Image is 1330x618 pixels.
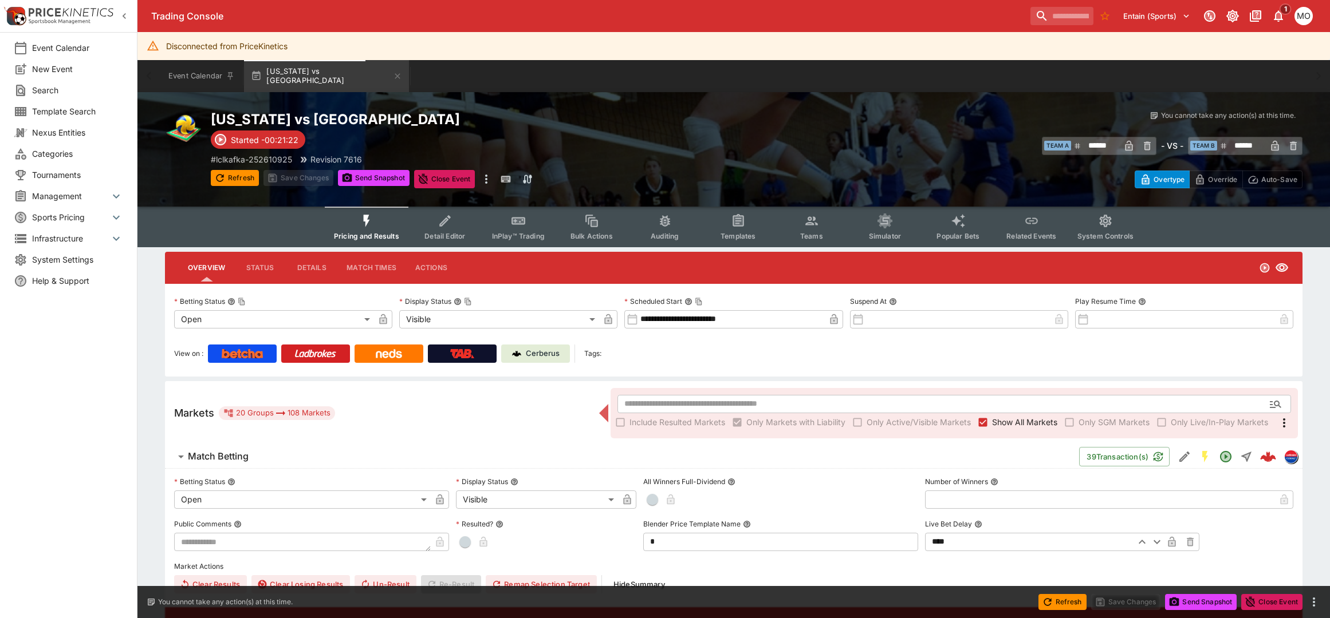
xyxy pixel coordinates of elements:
button: Actions [406,254,457,282]
span: Management [32,190,109,202]
div: Open [174,310,374,328]
img: Cerberus [512,349,521,358]
button: Details [286,254,337,282]
label: Market Actions [174,558,1293,575]
button: Open [1215,446,1236,467]
p: Resulted? [456,519,493,529]
img: PriceKinetics [29,8,113,17]
img: Sportsbook Management [29,19,90,24]
p: Play Resume Time [1075,296,1136,306]
div: Start From [1135,171,1303,188]
p: Betting Status [174,477,225,486]
div: lclkafka [1284,450,1298,463]
button: Number of Winners [990,478,998,486]
span: Event Calendar [32,42,123,54]
h2: Copy To Clipboard [211,110,757,128]
span: Template Search [32,105,123,117]
span: Team A [1044,141,1071,150]
button: Auto-Save [1242,171,1303,188]
span: Only Active/Visible Markets [867,416,971,428]
button: Select Tenant [1116,7,1197,25]
button: Un-Result [355,575,416,593]
img: Ladbrokes [294,349,336,358]
button: more [479,170,493,188]
button: Suspend At [889,298,897,306]
button: Match Times [337,254,406,282]
img: lclkafka [1285,450,1297,463]
span: System Settings [32,253,123,266]
button: Status [234,254,286,282]
button: No Bookmarks [1096,7,1114,25]
img: volleyball.png [165,110,202,147]
button: Public Comments [234,520,242,528]
button: SGM Enabled [1195,446,1215,467]
button: Connected to PK [1199,6,1220,26]
p: Live Bet Delay [925,519,972,529]
span: Help & Support [32,275,123,287]
button: Edit Detail [1174,446,1195,467]
h6: - VS - [1161,140,1183,152]
p: Overtype [1154,173,1185,185]
p: Display Status [456,477,508,486]
p: Public Comments [174,519,231,529]
img: logo-cerberus--red.svg [1260,449,1276,465]
div: Mark O'Loughlan [1294,7,1313,25]
p: Auto-Save [1261,173,1297,185]
span: Related Events [1006,232,1056,240]
button: Refresh [211,170,259,186]
span: Search [32,84,123,96]
button: [US_STATE] vs [GEOGRAPHIC_DATA] [244,60,409,92]
span: System Controls [1077,232,1134,240]
button: Live Bet Delay [974,520,982,528]
span: Include Resulted Markets [629,416,725,428]
button: HideSummary [607,575,672,593]
div: Visible [399,310,599,328]
button: Override [1189,171,1242,188]
button: Straight [1236,446,1257,467]
span: Infrastructure [32,232,109,244]
button: Close Event [1241,594,1303,610]
span: Teams [800,232,823,240]
span: Re-Result [421,575,481,593]
p: Override [1208,173,1237,185]
p: All Winners Full-Dividend [643,477,725,486]
img: TabNZ [450,349,474,358]
p: Number of Winners [925,477,988,486]
div: Trading Console [151,10,1026,22]
a: 9fd93911-f478-4efd-8a9b-ade9108444cb [1257,445,1280,468]
svg: More [1277,416,1291,430]
a: Cerberus [501,344,570,363]
label: View on : [174,344,203,363]
p: Betting Status [174,296,225,306]
h6: Match Betting [188,450,249,462]
span: Only SGM Markets [1079,416,1150,428]
svg: Visible [1275,261,1289,275]
button: Overview [179,254,234,282]
span: Only Markets with Liability [746,416,845,428]
button: Remap Selection Target [486,575,597,593]
div: 9fd93911-f478-4efd-8a9b-ade9108444cb [1260,449,1276,465]
button: Copy To Clipboard [695,298,703,306]
button: Resulted? [495,520,503,528]
button: Send Snapshot [1165,594,1237,610]
div: Visible [456,490,619,509]
button: Betting StatusCopy To Clipboard [227,298,235,306]
div: Open [174,490,431,509]
button: Betting Status [227,478,235,486]
span: Auditing [651,232,679,240]
img: PriceKinetics Logo [3,5,26,27]
span: Team B [1190,141,1217,150]
p: Blender Price Template Name [643,519,741,529]
span: Tournaments [32,169,123,181]
span: Detail Editor [424,232,465,240]
button: Scheduled StartCopy To Clipboard [684,298,692,306]
span: Popular Bets [936,232,979,240]
span: Bulk Actions [570,232,613,240]
span: New Event [32,63,123,75]
button: Clear Results [174,575,247,593]
button: Toggle light/dark mode [1222,6,1243,26]
div: Disconnected from PriceKinetics [166,35,288,57]
span: Categories [32,148,123,160]
button: Notifications [1268,6,1289,26]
